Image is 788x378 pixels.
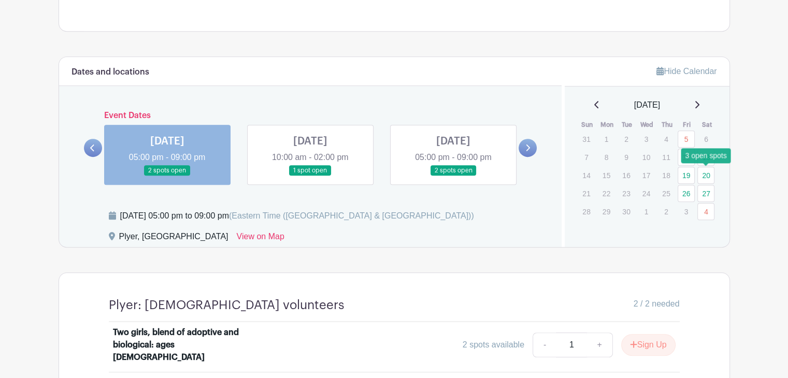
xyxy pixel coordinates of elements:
p: 2 [657,203,675,220]
a: + [586,332,612,357]
p: 18 [657,167,675,183]
p: 29 [598,203,615,220]
a: 20 [697,167,714,184]
span: [DATE] [634,99,660,111]
span: 2 / 2 needed [634,298,680,310]
p: 22 [598,185,615,201]
p: 25 [657,185,675,201]
p: 15 [598,167,615,183]
a: View on Map [237,230,284,247]
p: 30 [618,203,635,220]
p: 10 [638,149,655,165]
p: 3 [638,131,655,147]
p: 4 [657,131,675,147]
a: 12 [678,149,695,166]
th: Mon [597,120,618,130]
th: Sun [577,120,597,130]
p: 7 [578,149,595,165]
p: 1 [638,203,655,220]
div: [DATE] 05:00 pm to 09:00 pm [120,210,474,222]
h4: Plyer: [DEMOGRAPHIC_DATA] volunteers [109,298,345,313]
p: 24 [638,185,655,201]
p: 2 [618,131,635,147]
th: Wed [637,120,657,130]
a: 4 [697,203,714,220]
p: 23 [618,185,635,201]
span: (Eastern Time ([GEOGRAPHIC_DATA] & [GEOGRAPHIC_DATA])) [229,211,474,220]
p: 16 [618,167,635,183]
div: Plyer, [GEOGRAPHIC_DATA] [119,230,228,247]
p: 9 [618,149,635,165]
p: 21 [578,185,595,201]
div: 3 open spots [681,148,730,163]
p: 28 [578,203,595,220]
a: 19 [678,167,695,184]
button: Sign Up [621,334,676,356]
th: Sat [697,120,717,130]
h6: Event Dates [102,111,519,121]
a: - [533,332,556,357]
a: 5 [678,130,695,148]
p: 8 [598,149,615,165]
div: Two girls, blend of adoptive and biological: ages [DEMOGRAPHIC_DATA] [113,326,241,364]
a: Hide Calendar [656,67,717,76]
p: 14 [578,167,595,183]
p: 11 [657,149,675,165]
h6: Dates and locations [71,67,149,77]
p: 3 [678,203,695,220]
p: 1 [598,131,615,147]
div: 2 spots available [463,339,524,351]
a: 26 [678,185,695,202]
th: Thu [657,120,677,130]
th: Tue [617,120,637,130]
p: 6 [697,131,714,147]
a: 27 [697,185,714,202]
th: Fri [677,120,697,130]
p: 31 [578,131,595,147]
p: 17 [638,167,655,183]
